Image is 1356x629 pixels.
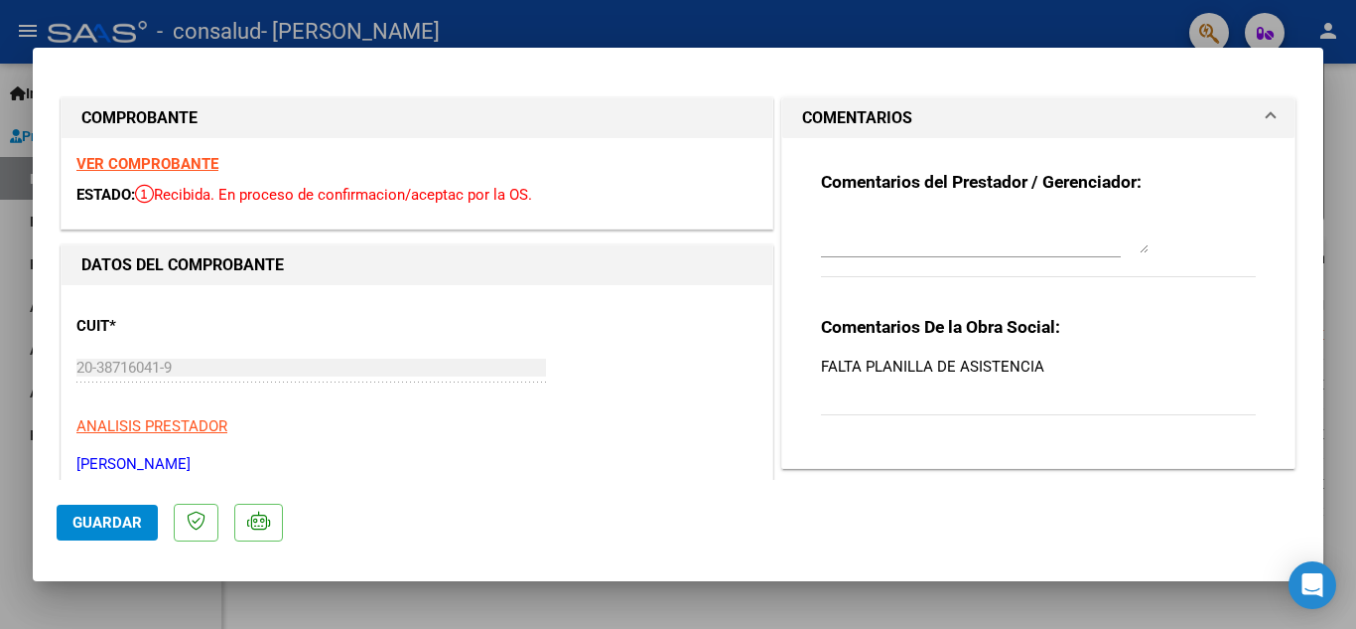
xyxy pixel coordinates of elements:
mat-expansion-panel-header: COMENTARIOS [782,98,1294,138]
span: Guardar [72,514,142,532]
p: [PERSON_NAME] [76,453,757,476]
strong: COMPROBANTE [81,108,198,127]
p: CUIT [76,315,281,338]
h1: COMENTARIOS [802,106,912,130]
p: FALTA PLANILLA DE ASISTENCIA [821,356,1256,378]
a: VER COMPROBANTE [76,155,218,173]
strong: Comentarios del Prestador / Gerenciador: [821,172,1142,192]
div: Open Intercom Messenger [1288,561,1336,609]
strong: DATOS DEL COMPROBANTE [81,255,284,274]
div: COMENTARIOS [782,138,1294,468]
span: Recibida. En proceso de confirmacion/aceptac por la OS. [135,186,532,204]
strong: Comentarios De la Obra Social: [821,317,1060,337]
span: ANALISIS PRESTADOR [76,417,227,435]
button: Guardar [57,505,158,541]
span: ESTADO: [76,186,135,204]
